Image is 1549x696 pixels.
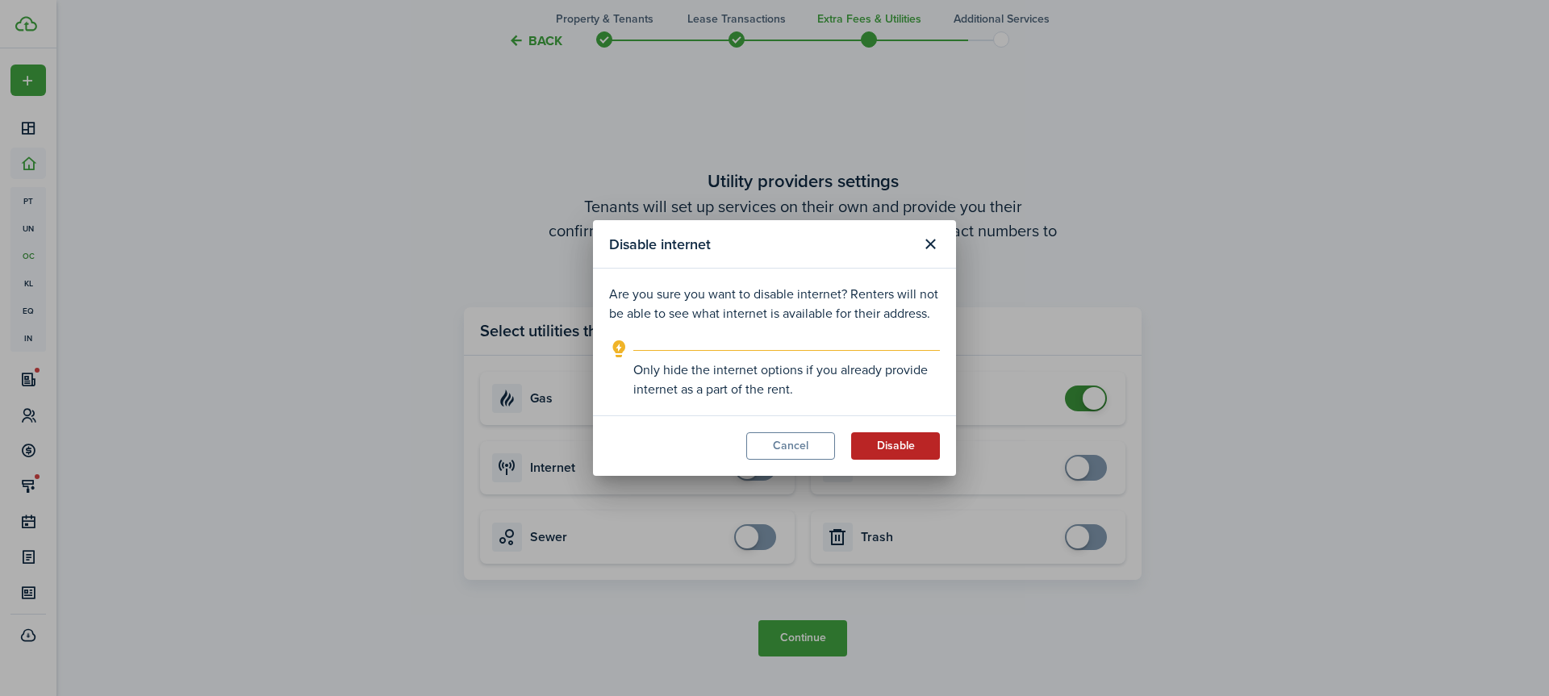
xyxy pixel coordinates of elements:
button: Close modal [916,231,944,258]
button: Cancel [746,432,835,460]
p: Are you sure you want to disable internet? Renters will not be able to see what internet is avail... [609,285,940,323]
explanation-description: Only hide the internet options if you already provide internet as a part of the rent. [633,361,940,399]
modal-title: Disable internet [609,228,912,260]
i: outline [609,340,629,359]
button: Disable [851,432,940,460]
